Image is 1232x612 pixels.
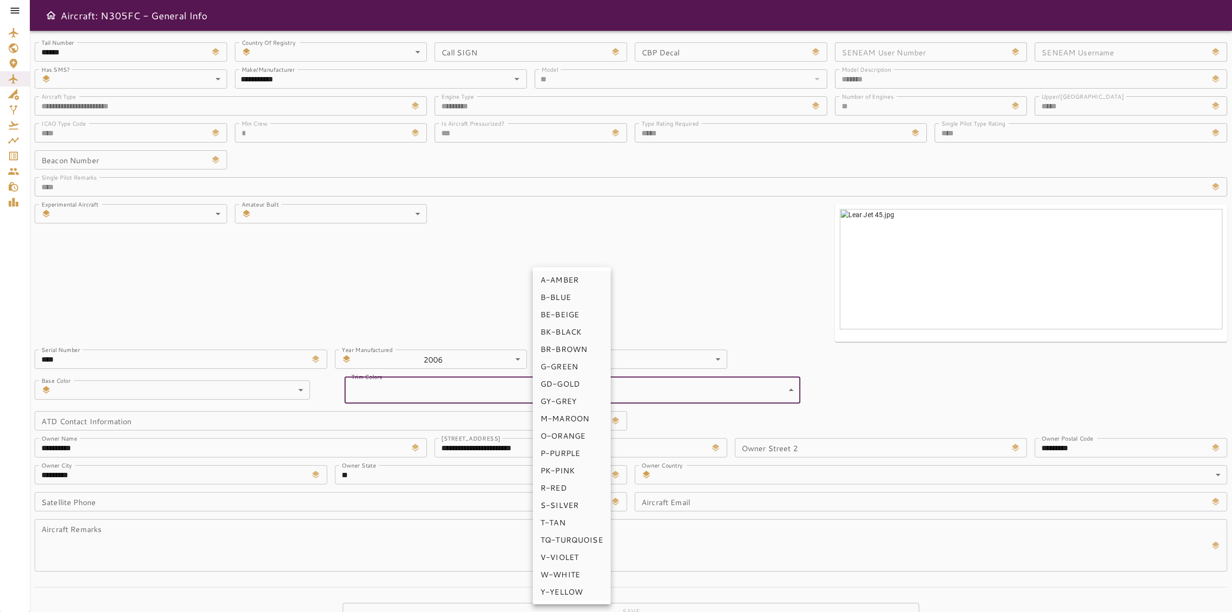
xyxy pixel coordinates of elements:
li: O-ORANGE [533,427,611,444]
li: GD-GOLD [533,375,611,392]
li: M-MAROON [533,410,611,427]
li: PK-PINK [533,462,611,479]
li: BE-BEIGE [533,306,611,323]
li: S-SILVER [533,496,611,514]
li: W-WHITE [533,566,611,583]
li: BK-BLACK [533,323,611,340]
li: BR-BROWN [533,340,611,358]
li: GY-GREY [533,392,611,410]
li: Y-YELLOW [533,583,611,600]
li: T-TAN [533,514,611,531]
li: P-PURPLE [533,444,611,462]
li: V-VIOLET [533,548,611,566]
li: G-GREEN [533,358,611,375]
li: B-BLUE [533,288,611,306]
li: R-RED [533,479,611,496]
li: TQ-TURQUOISE [533,531,611,548]
li: A-AMBER [533,271,611,288]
